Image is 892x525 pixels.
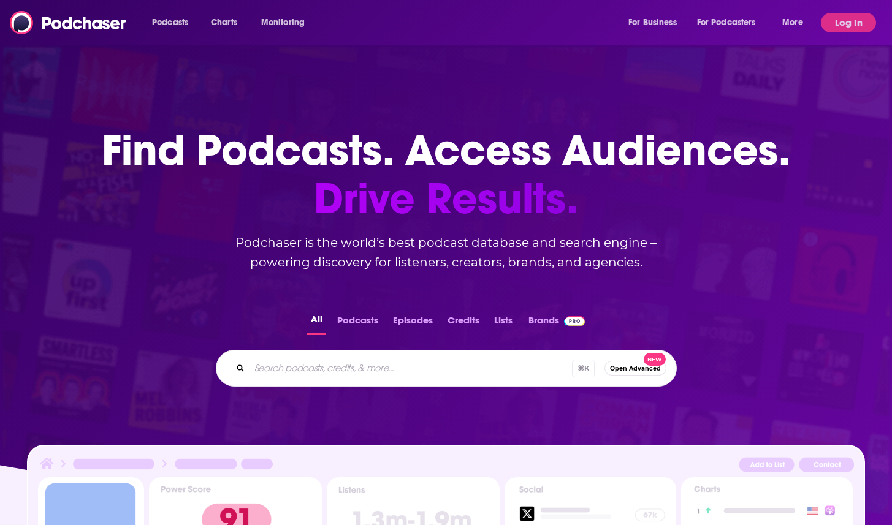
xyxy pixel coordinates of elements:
span: Charts [211,14,237,31]
a: Charts [203,13,245,32]
button: open menu [253,13,321,32]
button: Credits [444,311,483,335]
span: Monitoring [261,14,305,31]
span: For Podcasters [697,14,756,31]
span: ⌘ K [572,360,595,377]
img: Podchaser Pro [564,316,585,326]
button: Episodes [389,311,436,335]
span: New [644,353,666,366]
button: Log In [821,13,876,32]
div: Search podcasts, credits, & more... [216,350,677,387]
button: open menu [689,13,774,32]
button: Open AdvancedNew [604,361,666,376]
button: All [307,311,326,335]
button: open menu [774,13,818,32]
span: For Business [628,14,677,31]
button: Podcasts [334,311,382,335]
button: Lists [490,311,516,335]
span: More [782,14,803,31]
span: Open Advanced [610,365,661,372]
img: Podchaser - Follow, Share and Rate Podcasts [10,11,128,34]
button: open menu [620,13,692,32]
button: open menu [143,13,204,32]
span: Podcasts [152,14,188,31]
a: BrandsPodchaser Pro [528,311,585,335]
input: Search podcasts, credits, & more... [250,358,572,378]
